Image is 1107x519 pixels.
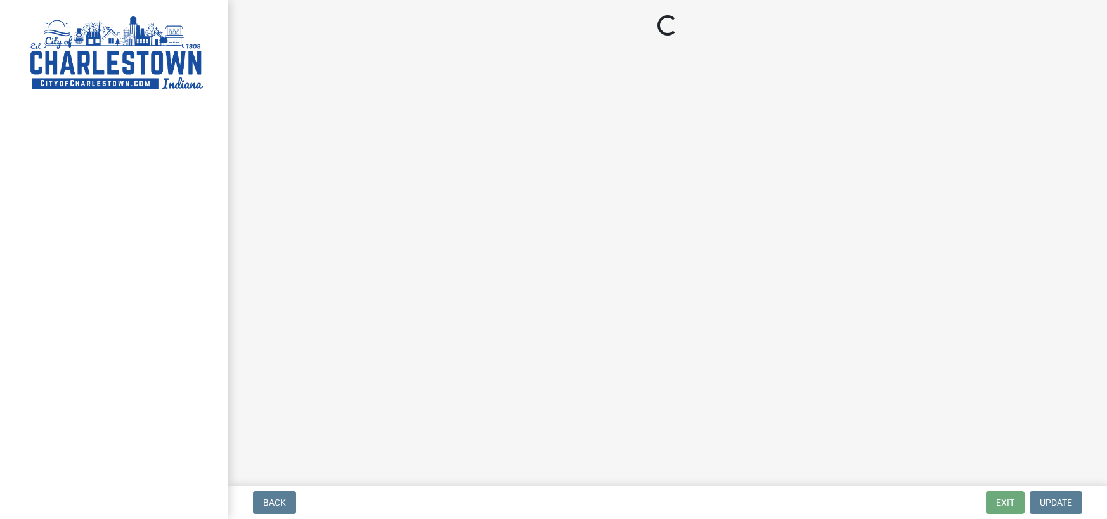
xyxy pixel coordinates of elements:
[986,491,1025,514] button: Exit
[263,497,286,508] span: Back
[1030,491,1082,514] button: Update
[1040,497,1072,508] span: Update
[25,13,208,94] img: City of Charlestown, Indiana
[253,491,296,514] button: Back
